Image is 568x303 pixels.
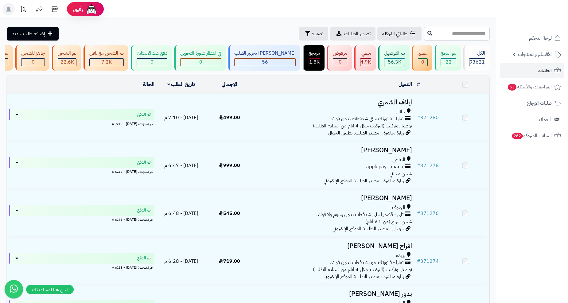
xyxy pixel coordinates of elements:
[360,58,371,66] span: 4.9K
[507,83,552,91] span: المراجعات والأسئلة
[366,163,403,170] span: applepay - mada
[434,45,462,71] a: تم الدفع 22
[21,50,45,57] div: جاهز للشحن
[309,59,320,66] div: 1794
[12,30,45,37] span: إضافة طلب جديد
[511,131,552,140] span: السلات المتروكة
[500,31,564,45] a: لوحة التحكم
[137,255,151,261] span: تم الدفع
[469,58,485,66] span: 93621
[392,204,405,211] span: الهفوف
[330,27,375,41] a: تصدير الطلبات
[508,84,516,91] span: 53
[167,81,195,88] a: تاريخ الطلب
[333,50,347,57] div: مرفوض
[344,30,371,37] span: تصدير الطلبات
[9,168,154,174] div: اخر تحديث: [DATE] - 6:47 م
[137,111,151,118] span: تم الدفع
[150,58,154,66] span: 0
[164,210,198,217] span: [DATE] - 6:48 م
[417,114,420,121] span: #
[418,59,427,66] div: 0
[500,63,564,78] a: الطلبات
[137,50,167,57] div: دفع عند الاستلام
[317,211,403,218] span: تابي - قسّمها على 4 دفعات بدون رسوم ولا فوائد
[137,207,151,213] span: تم الدفع
[299,27,328,41] button: تصفية
[417,81,420,88] a: #
[417,210,439,217] a: #371276
[417,114,439,121] a: #371280
[365,218,412,225] span: شحن سريع (من ٢-٧ ايام)
[9,216,154,222] div: اخر تحديث: [DATE] - 6:48 م
[219,162,240,169] span: 999.00
[51,45,82,71] a: تم الشحن 22.6K
[312,30,323,37] span: تصفية
[328,129,404,137] span: زيارة مباشرة - مصدر الطلب: تطبيق الجوال
[9,264,154,270] div: اخر تحديث: [DATE] - 6:28 م
[500,128,564,143] a: السلات المتروكة262
[90,59,123,66] div: 7223
[538,66,552,75] span: الطلبات
[82,45,130,71] a: تم الشحن مع ناقل 7.2K
[130,45,173,71] a: دفع عند الاستلام 0
[388,58,401,66] span: 56.3K
[353,45,377,71] a: ملغي 4.9K
[324,177,404,185] span: زيارة مباشرة - مصدر الطلب: الموقع الإلكتروني
[392,156,405,163] span: الرياض
[309,58,320,66] span: 1.8K
[235,59,295,66] div: 56
[73,6,83,13] span: رفيق
[417,162,439,169] a: #371278
[469,50,485,57] div: الكل
[256,147,412,154] h3: [PERSON_NAME]
[101,58,112,66] span: 7.2K
[256,99,412,106] h3: ايلاف الشمري
[377,27,422,41] a: طلباتي المُوكلة
[417,162,420,169] span: #
[313,266,412,273] span: توصيل وتركيب (التركيب خلال 4 ايام من استلام الطلب)
[256,195,412,202] h3: [PERSON_NAME]
[7,27,59,41] a: إضافة طلب جديد
[421,58,424,66] span: 0
[262,58,268,66] span: 56
[384,50,405,57] div: تم التوصيل
[384,59,405,66] div: 56308
[399,81,412,88] a: العميل
[512,133,523,139] span: 262
[417,258,439,265] a: #371274
[137,159,151,165] span: تم الدفع
[21,59,45,66] div: 0
[219,114,240,121] span: 499.00
[9,120,154,126] div: اخر تحديث: [DATE] - 7:10 م
[326,45,353,71] a: مرفوض 0
[500,96,564,111] a: طلبات الإرجاع
[32,58,35,66] span: 0
[58,50,76,57] div: تم الشحن
[313,122,412,130] span: توصيل وتركيب (التركيب خلال 4 ايام من استلام الطلب)
[333,225,404,232] span: جوجل - مصدر الطلب: الموقع الإلكتروني
[164,114,198,121] span: [DATE] - 7:10 م
[143,81,154,88] a: الحالة
[330,115,403,122] span: تمارا - فاتورتك حتى 4 دفعات بدون فوائد
[445,58,452,66] span: 22
[417,258,420,265] span: #
[60,58,74,66] span: 22.6K
[417,210,420,217] span: #
[173,45,227,71] a: في انتظار صورة التحويل 0
[137,59,167,66] div: 0
[396,108,405,115] span: حائل
[441,50,456,57] div: تم الدفع
[302,45,326,71] a: مرتجع 1.8K
[164,162,198,169] span: [DATE] - 6:47 م
[539,115,551,124] span: العملاء
[390,170,412,177] span: شحن مجاني
[360,59,371,66] div: 4945
[529,34,552,42] span: لوحة التحكم
[333,59,347,66] div: 0
[330,259,403,266] span: تمارا - فاتورتك حتى 4 دفعات بدون فوائد
[89,50,124,57] div: تم الشحن مع ناقل
[339,58,342,66] span: 0
[227,45,302,71] a: [PERSON_NAME] تجهيز الطلب 56
[256,243,412,250] h3: افراح [PERSON_NAME]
